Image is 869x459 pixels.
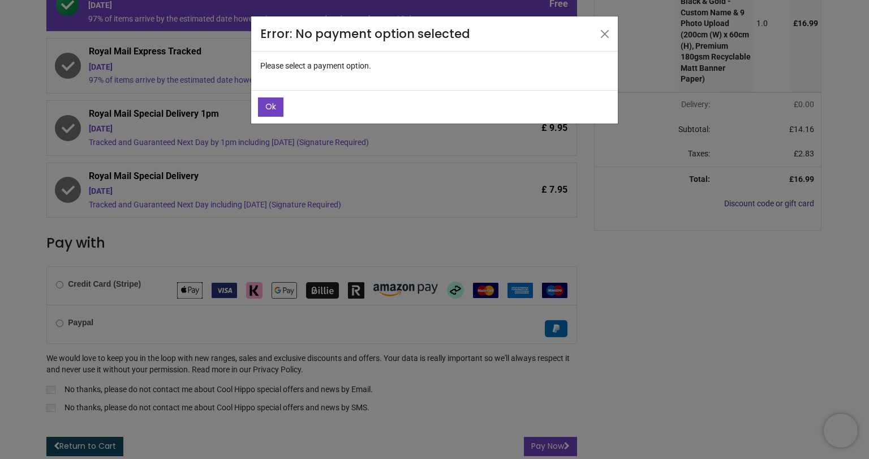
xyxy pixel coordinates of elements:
[265,101,276,112] span: Ok
[596,25,613,42] button: Close
[251,52,618,81] p: Please select a payment option.
[260,25,476,42] h4: Error: No payment option selected
[258,97,283,117] button: Ok
[824,414,858,448] iframe: Brevo live chat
